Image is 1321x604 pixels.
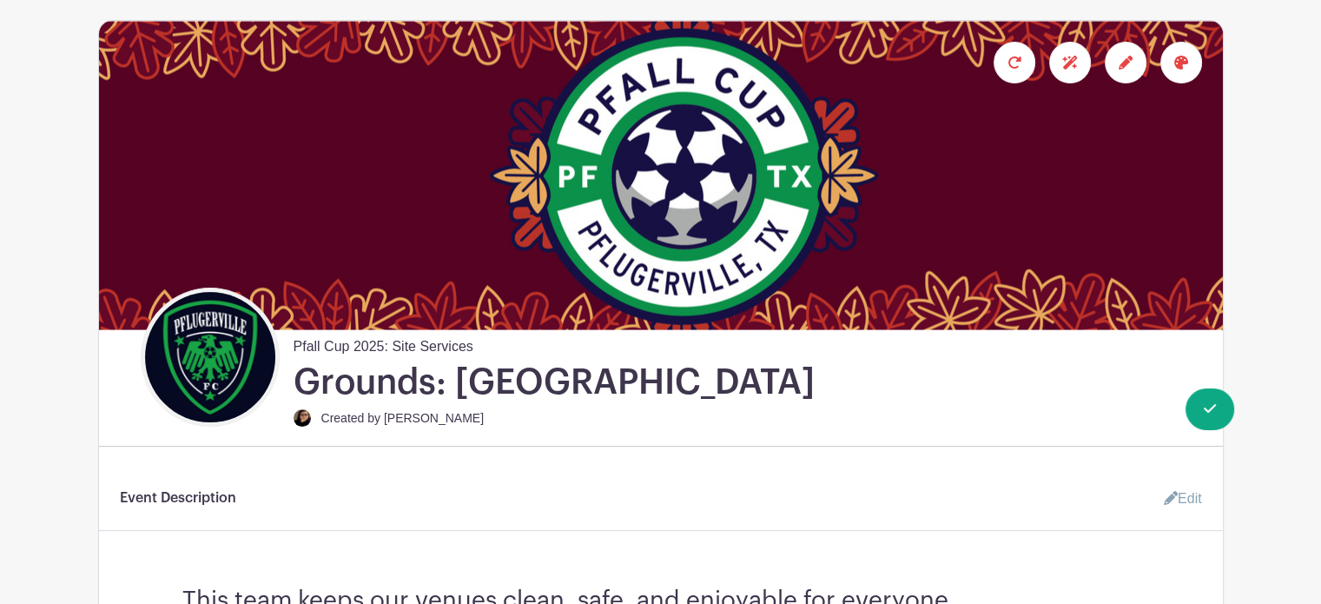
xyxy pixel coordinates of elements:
[145,292,275,422] img: PFC_logo_1x1_darkbg.png
[99,21,1223,329] img: Pfall%20Cup%202025%20Banner.jpg
[120,490,236,507] h6: Event Description
[321,411,485,425] small: Created by [PERSON_NAME]
[294,361,815,404] h1: Grounds: [GEOGRAPHIC_DATA]
[294,329,473,357] span: Pfall Cup 2025: Site Services
[294,409,311,427] img: 20220811_104416%20(2).jpg
[1150,481,1202,516] a: Edit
